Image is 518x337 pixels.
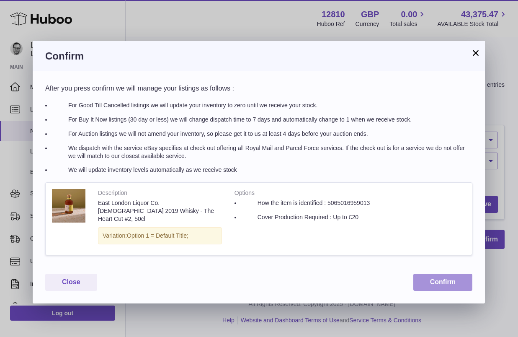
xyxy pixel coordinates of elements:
div: Domain Overview [32,49,75,55]
strong: Options [235,189,389,199]
li: For Good Till Cancelled listings we will update your inventory to zero until we receive your stock. [52,101,472,109]
li: We dispatch with the service eBay specifies at check out offering all Royal Mail and Parcel Force... [52,144,472,160]
li: How the item is identified : 5065016959013 [241,199,389,207]
li: For Auction listings we will not amend your inventory, so please get it to us at least 4 days bef... [52,130,472,138]
p: After you press confirm we will manage your listings as follows : [45,84,472,93]
img: website_grey.svg [13,22,20,29]
img: tab_keywords_by_traffic_grey.svg [83,49,90,55]
button: × [471,48,481,58]
div: Domain: [DOMAIN_NAME] [22,22,92,29]
span: Option 1 = Default Title; [127,232,188,239]
button: Close [45,274,97,291]
h3: Confirm [45,49,472,63]
button: Confirm [413,274,472,291]
div: Keywords by Traffic [93,49,141,55]
li: Cover Production Required : Up to £20 [241,213,389,221]
img: tab_domain_overview_orange.svg [23,49,29,55]
div: v 4.0.25 [23,13,41,20]
td: East London Liquor Co. [DEMOGRAPHIC_DATA] 2019 Whisky - The Heart Cut #2, 50cl [92,183,228,254]
img: logo_orange.svg [13,13,20,20]
li: For Buy It Now listings (30 day or less) we will change dispatch time to 7 days and automatically... [52,116,472,124]
img: East_London_Liquor_Company_02_1.jpg [52,189,85,223]
div: Variation: [98,227,222,244]
strong: Description [98,189,222,199]
li: We will update inventory levels automatically as we receive stock [52,166,472,174]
